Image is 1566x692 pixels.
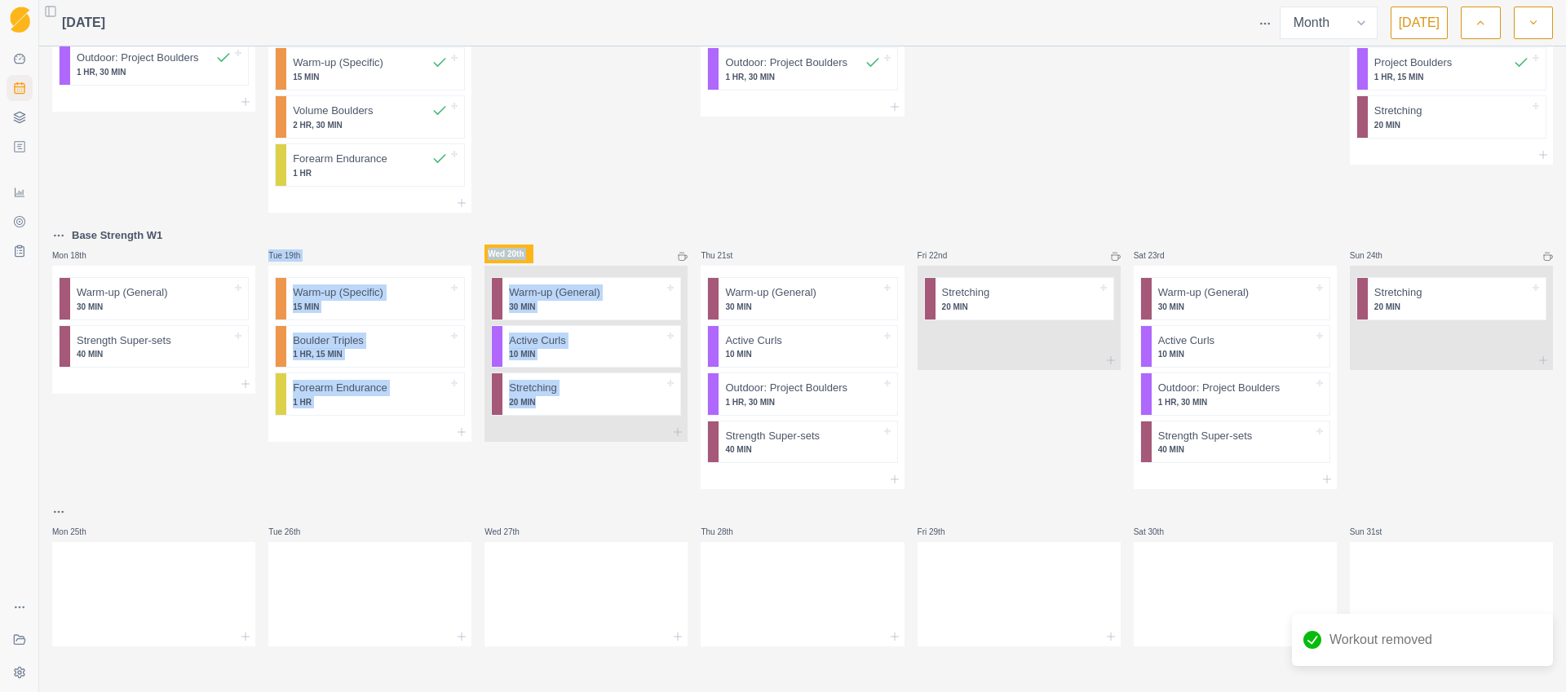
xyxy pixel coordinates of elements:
[1292,614,1553,666] div: Workout removed
[293,55,383,71] p: Warm-up (Specific)
[77,284,167,301] p: Warm-up (General)
[1374,284,1422,301] p: Stretching
[924,277,1114,320] div: Stretching20 MIN
[1350,249,1399,262] p: Sun 24th
[77,50,199,66] p: Outdoor: Project Boulders
[509,301,664,313] p: 30 MIN
[1158,348,1313,360] p: 10 MIN
[725,301,880,313] p: 30 MIN
[725,348,880,360] p: 10 MIN
[1140,372,1330,416] div: Outdoor: Project Boulders1 HR, 30 MIN
[1134,249,1183,262] p: Sat 23rd
[1140,277,1330,320] div: Warm-up (General)30 MIN
[1140,421,1330,464] div: Strength Super-sets40 MIN
[1374,301,1529,313] p: 20 MIN
[268,249,317,262] p: Tue 19th
[942,284,990,301] p: Stretching
[725,333,781,349] p: Active Curls
[10,7,30,33] img: Logo
[77,348,232,360] p: 40 MIN
[942,301,1097,313] p: 20 MIN
[707,277,897,320] div: Warm-up (General)30 MIN
[1356,95,1546,139] div: Stretching20 MIN
[293,348,448,360] p: 1 HR, 15 MIN
[59,42,249,86] div: Outdoor: Project Boulders1 HR, 30 MIN
[1350,526,1399,538] p: Sun 31st
[707,372,897,416] div: Outdoor: Project Boulders1 HR, 30 MIN
[268,526,317,538] p: Tue 26th
[725,71,880,83] p: 1 HR, 30 MIN
[1356,47,1546,90] div: Project Boulders1 HR, 15 MIN
[725,396,880,408] p: 1 HR, 30 MIN
[509,348,664,360] p: 10 MIN
[62,13,105,33] span: [DATE]
[275,95,465,139] div: Volume Boulders2 HR, 30 MIN
[509,333,565,349] p: Active Curls
[707,421,897,464] div: Strength Super-sets40 MIN
[77,333,171,349] p: Strength Super-sets
[293,333,364,349] p: Boulder Triples
[1158,284,1249,301] p: Warm-up (General)
[918,249,967,262] p: Fri 22nd
[52,249,101,262] p: Mon 18th
[1374,55,1452,71] p: Project Boulders
[484,526,533,538] p: Wed 27th
[918,526,967,538] p: Fri 29th
[293,71,448,83] p: 15 MIN
[484,245,533,263] p: Wed 20th
[293,301,448,313] p: 15 MIN
[77,66,232,78] p: 1 HR, 30 MIN
[293,151,387,167] p: Forearm Endurance
[701,249,750,262] p: Thu 21st
[72,227,162,244] p: Base Strength W1
[725,55,847,71] p: Outdoor: Project Boulders
[1158,428,1253,444] p: Strength Super-sets
[491,372,681,416] div: Stretching20 MIN
[275,143,465,187] div: Forearm Endurance1 HR
[1158,396,1313,408] p: 1 HR, 30 MIN
[7,659,33,685] button: Settings
[293,167,448,179] p: 1 HR
[725,428,820,444] p: Strength Super-sets
[725,284,816,301] p: Warm-up (General)
[707,325,897,368] div: Active Curls10 MIN
[725,380,847,396] p: Outdoor: Project Boulders
[701,526,750,538] p: Thu 28th
[1374,71,1529,83] p: 1 HR, 15 MIN
[1374,119,1529,131] p: 20 MIN
[275,325,465,368] div: Boulder Triples1 HR, 15 MIN
[725,443,880,456] p: 40 MIN
[1158,301,1313,313] p: 30 MIN
[491,277,681,320] div: Warm-up (General)30 MIN
[509,396,664,408] p: 20 MIN
[52,526,101,538] p: Mon 25th
[1140,325,1330,368] div: Active Curls10 MIN
[293,119,448,131] p: 2 HR, 30 MIN
[59,325,249,368] div: Strength Super-sets40 MIN
[7,7,33,33] a: Logo
[293,380,387,396] p: Forearm Endurance
[275,277,465,320] div: Warm-up (Specific)15 MIN
[293,284,383,301] p: Warm-up (Specific)
[491,325,681,368] div: Active Curls10 MIN
[1158,380,1281,396] p: Outdoor: Project Boulders
[293,396,448,408] p: 1 HR
[1391,7,1448,39] button: [DATE]
[59,277,249,320] div: Warm-up (General)30 MIN
[509,284,599,301] p: Warm-up (General)
[1356,277,1546,320] div: Stretching20 MIN
[1158,443,1313,456] p: 40 MIN
[1134,526,1183,538] p: Sat 30th
[1374,103,1422,119] p: Stretching
[293,103,373,119] p: Volume Boulders
[77,301,232,313] p: 30 MIN
[275,372,465,416] div: Forearm Endurance1 HR
[1158,333,1214,349] p: Active Curls
[707,47,897,90] div: Outdoor: Project Boulders1 HR, 30 MIN
[509,380,557,396] p: Stretching
[275,47,465,90] div: Warm-up (Specific)15 MIN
